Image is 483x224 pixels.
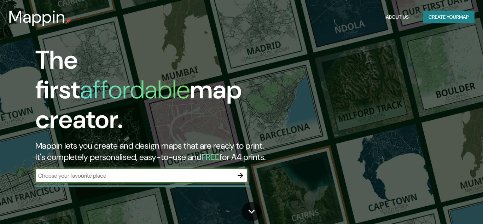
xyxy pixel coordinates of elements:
[35,172,233,180] input: Choose your favourite place
[35,45,277,140] h1: The first map creator.
[35,140,277,163] h2: Mappin lets you create and design maps that are ready to print. It's completely personalised, eas...
[423,11,475,24] button: Create yourmap
[8,7,65,27] h3: Mappin
[383,11,412,24] button: About Us
[65,18,71,24] img: mappin-pin
[80,73,190,106] h1: affordable
[202,151,220,162] h5: FREE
